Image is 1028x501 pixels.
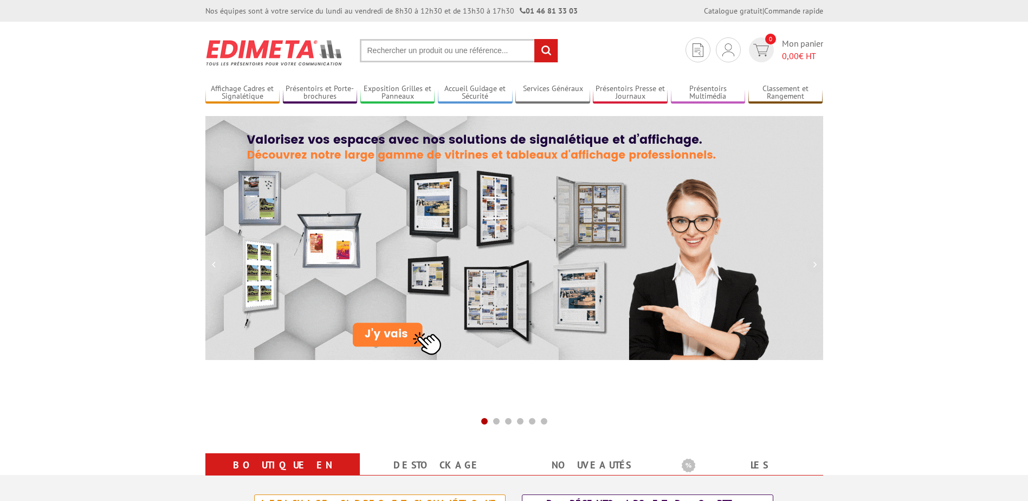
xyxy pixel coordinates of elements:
a: devis rapide 0 Mon panier 0,00€ HT [746,37,823,62]
span: 0,00 [782,50,799,61]
span: € HT [782,50,823,62]
a: Catalogue gratuit [704,6,762,16]
a: Affichage Cadres et Signalétique [205,84,280,102]
a: Exposition Grilles et Panneaux [360,84,435,102]
div: | [704,5,823,16]
a: Présentoirs Multimédia [671,84,746,102]
img: devis rapide [722,43,734,56]
img: devis rapide [753,44,769,56]
a: nouveautés [527,455,656,475]
a: Boutique en ligne [218,455,347,494]
img: devis rapide [693,43,703,57]
a: Classement et Rangement [748,84,823,102]
a: Services Généraux [515,84,590,102]
a: Commande rapide [764,6,823,16]
a: Les promotions [682,455,810,494]
a: Accueil Guidage et Sécurité [438,84,513,102]
a: Présentoirs Presse et Journaux [593,84,668,102]
b: Les promotions [682,455,817,477]
a: Destockage [373,455,501,475]
input: Rechercher un produit ou une référence... [360,39,558,62]
div: Nos équipes sont à votre service du lundi au vendredi de 8h30 à 12h30 et de 13h30 à 17h30 [205,5,578,16]
input: rechercher [534,39,558,62]
img: Présentoir, panneau, stand - Edimeta - PLV, affichage, mobilier bureau, entreprise [205,33,344,73]
span: 0 [765,34,776,44]
a: Présentoirs et Porte-brochures [283,84,358,102]
span: Mon panier [782,37,823,62]
strong: 01 46 81 33 03 [520,6,578,16]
